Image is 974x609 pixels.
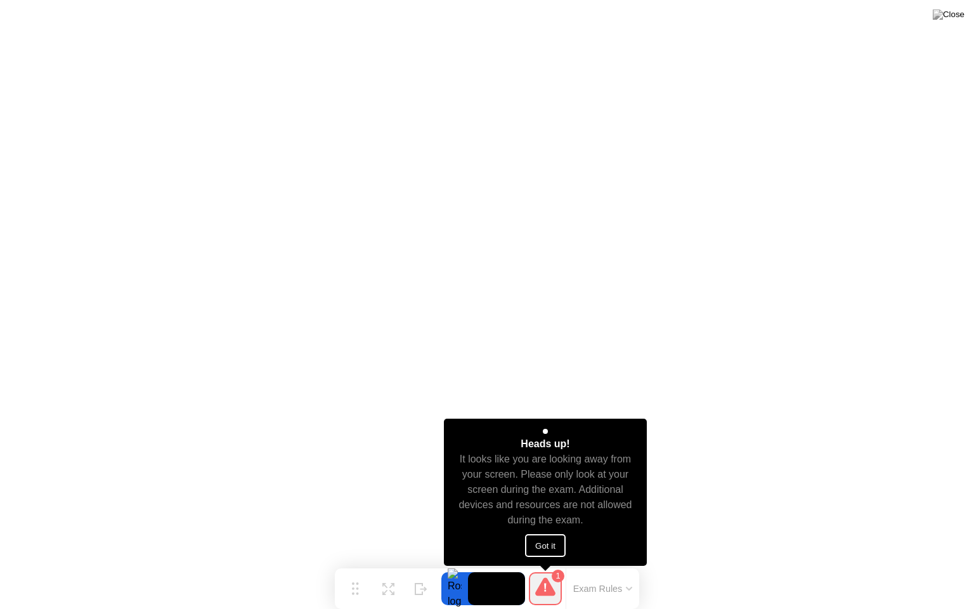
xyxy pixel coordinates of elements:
img: Close [933,10,964,20]
div: Heads up! [521,436,569,452]
div: 1 [552,570,564,582]
button: Got it [525,534,566,557]
div: It looks like you are looking away from your screen. Please only look at your screen during the e... [455,452,636,528]
button: Exam Rules [569,583,637,594]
